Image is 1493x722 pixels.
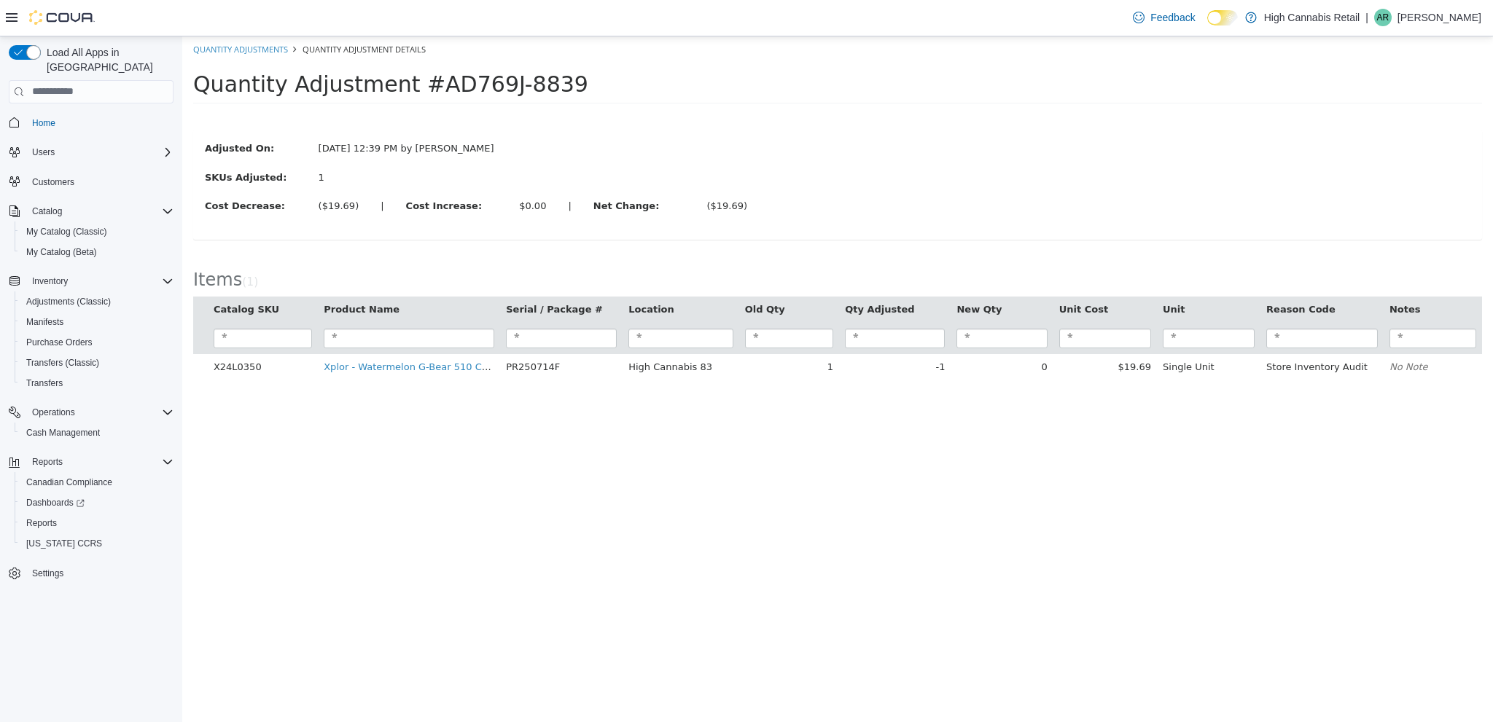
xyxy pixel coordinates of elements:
[26,564,174,582] span: Settings
[20,334,98,351] a: Purchase Orders
[32,176,74,188] span: Customers
[20,354,174,372] span: Transfers (Classic)
[26,427,100,439] span: Cash Management
[136,162,177,177] div: ($19.69)
[20,494,174,511] span: Dashboards
[20,293,174,310] span: Adjustments (Classic)
[26,272,174,290] span: Inventory
[32,117,55,129] span: Home
[15,533,179,554] button: [US_STATE] CCRS
[32,205,62,217] span: Catalog
[524,162,565,177] div: ($19.69)
[1084,266,1156,280] button: Reason Code
[3,112,179,133] button: Home
[3,562,179,584] button: Settings
[20,313,174,331] span: Manifests
[31,266,100,280] button: Catalog SKU
[1374,9,1392,26] div: Amber Reid
[15,242,179,262] button: My Catalog (Beta)
[26,538,102,549] span: [US_STATE] CCRS
[375,162,399,177] label: |
[12,162,125,177] label: Cost Decrease:
[15,472,179,493] button: Canadian Compliance
[20,374,174,392] span: Transfers
[20,514,63,532] a: Reports
[1207,266,1241,280] button: Notes
[15,373,179,393] button: Transfers
[32,456,63,468] span: Reports
[3,171,179,192] button: Customers
[20,424,106,442] a: Cash Management
[12,105,125,119] label: Adjusted On:
[120,7,243,18] span: Quantity Adjustment Details
[20,313,69,331] a: Manifests
[20,535,174,552] span: Washington CCRS
[318,318,440,344] td: PR250714F
[64,239,71,252] span: 1
[3,402,179,423] button: Operations
[400,162,514,177] label: Net Change:
[1078,318,1201,344] td: Store Inventory Audit
[125,105,340,119] div: [DATE] 12:39 PM by [PERSON_NAME]
[20,243,174,261] span: My Catalog (Beta)
[32,275,68,287] span: Inventory
[26,357,99,369] span: Transfers (Classic)
[3,452,179,472] button: Reports
[20,293,117,310] a: Adjustments (Classic)
[26,226,107,238] span: My Catalog (Classic)
[446,325,530,336] span: High Cannabis 83
[20,334,174,351] span: Purchase Orders
[871,318,975,344] td: $19.69
[32,568,63,579] span: Settings
[60,239,76,252] small: ( )
[1264,9,1360,26] p: High Cannabis Retail
[877,266,929,280] button: Unit Cost
[1207,10,1238,25] input: Dark Mode
[768,318,870,344] td: 0
[12,134,125,149] label: SKUs Adjusted:
[26,316,63,328] span: Manifests
[26,246,97,258] span: My Catalog (Beta)
[557,318,657,344] td: 1
[26,272,74,290] button: Inventory
[15,221,179,242] button: My Catalog (Classic)
[26,476,112,488] span: Canadian Compliance
[26,318,136,344] td: X24L0350
[20,354,105,372] a: Transfers (Classic)
[11,7,106,18] a: Quantity Adjustments
[20,535,108,552] a: [US_STATE] CCRS
[981,266,1005,280] button: Unit
[20,474,118,491] a: Canadian Compliance
[187,162,212,177] label: |
[563,266,606,280] button: Old Qty
[20,374,69,392] a: Transfers
[1150,10,1195,25] span: Feedback
[15,291,179,312] button: Adjustments (Classic)
[11,35,406,60] span: Quantity Adjustment #AD769J-8839
[20,514,174,532] span: Reports
[1207,325,1246,336] em: No Note
[20,424,174,442] span: Cash Management
[20,243,103,261] a: My Catalog (Beta)
[26,565,69,582] a: Settings
[15,493,179,513] a: Dashboards
[26,144,174,161] span: Users
[26,337,93,348] span: Purchase Orders
[3,201,179,221] button: Catalog
[337,162,364,177] div: $0.00
[213,162,327,177] label: Cost Increase:
[1398,9,1481,26] p: [PERSON_NAME]
[26,404,81,421] button: Operations
[26,296,111,307] span: Adjustments (Classic)
[1127,3,1201,32] a: Feedback
[26,173,80,191] a: Customers
[26,114,174,132] span: Home
[20,474,174,491] span: Canadian Compliance
[26,517,57,529] span: Reports
[15,423,179,443] button: Cash Management
[26,453,174,471] span: Reports
[26,173,174,191] span: Customers
[32,146,55,158] span: Users
[3,271,179,291] button: Inventory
